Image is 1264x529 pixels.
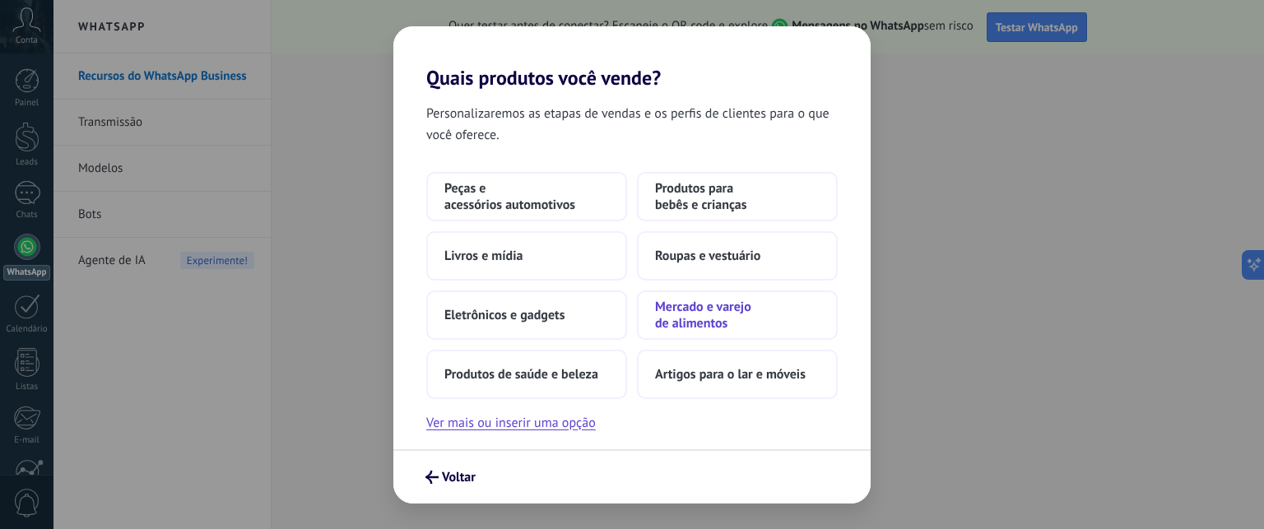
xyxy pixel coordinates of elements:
[655,366,806,383] span: Artigos para o lar e móveis
[637,172,838,221] button: Produtos para bebês e crianças
[655,180,820,213] span: Produtos para bebês e crianças
[444,307,565,323] span: Eletrônicos e gadgets
[637,290,838,340] button: Mercado e varejo de alimentos
[444,180,609,213] span: Peças e acessórios automotivos
[442,471,476,483] span: Voltar
[393,26,871,90] h2: Quais produtos você vende?
[426,290,627,340] button: Eletrônicos e gadgets
[444,366,598,383] span: Produtos de saúde e beleza
[444,248,523,264] span: Livros e mídia
[637,231,838,281] button: Roupas e vestuário
[426,350,627,399] button: Produtos de saúde e beleza
[426,103,838,146] span: Personalizaremos as etapas de vendas e os perfis de clientes para o que você oferece.
[418,463,483,491] button: Voltar
[426,231,627,281] button: Livros e mídia
[655,248,760,264] span: Roupas e vestuário
[637,350,838,399] button: Artigos para o lar e móveis
[426,172,627,221] button: Peças e acessórios automotivos
[426,412,596,434] button: Ver mais ou inserir uma opção
[655,299,820,332] span: Mercado e varejo de alimentos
